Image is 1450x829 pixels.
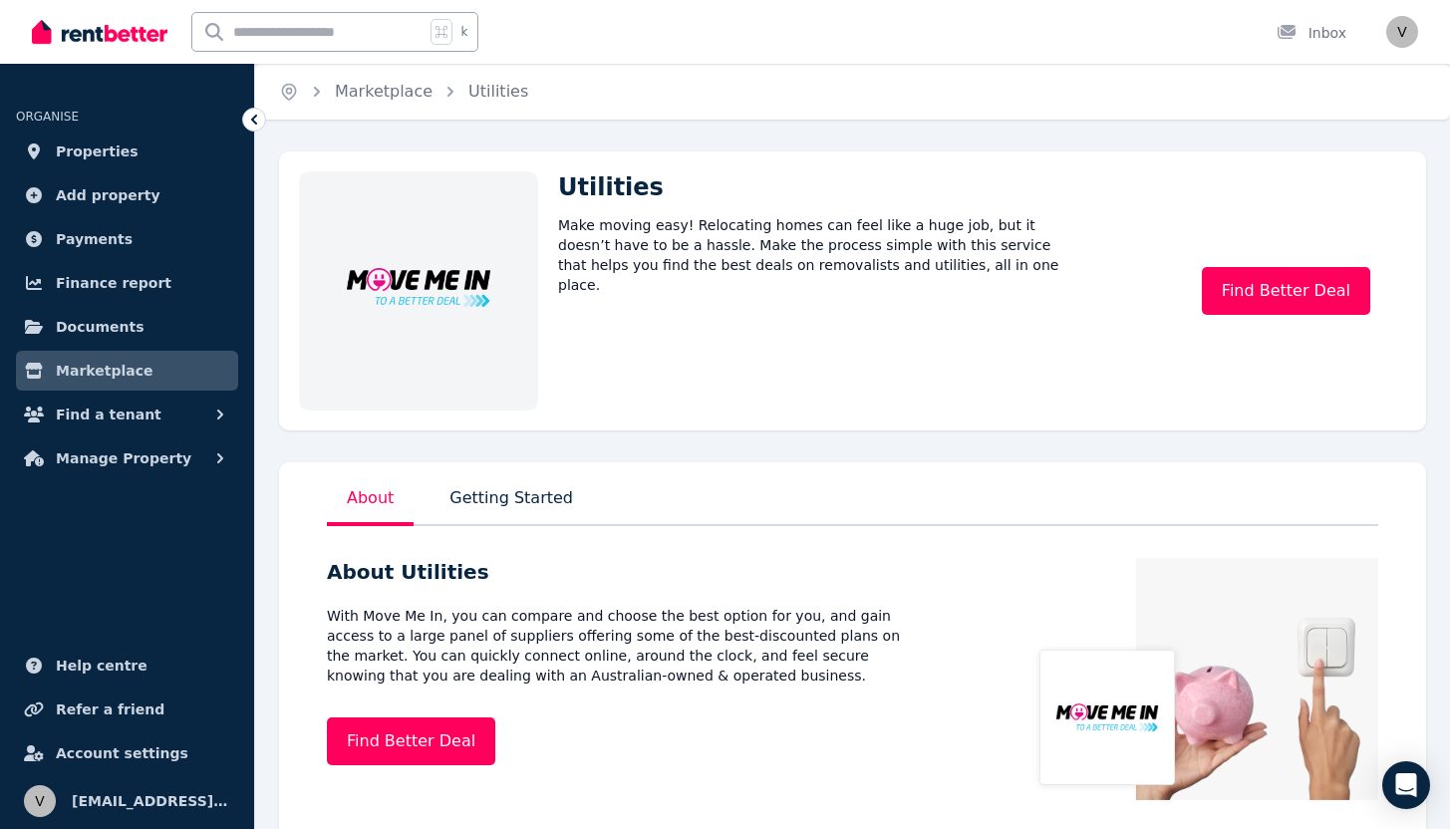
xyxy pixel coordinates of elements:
span: Payments [56,227,133,251]
img: RentBetter [32,17,167,47]
span: Documents [56,315,145,339]
nav: Breadcrumb [255,64,552,120]
p: With Move Me In, you can compare and choose the best option for you, and gain access to a large p... [327,606,901,686]
span: ORGANISE [16,110,79,124]
a: Find Better Deal [327,717,495,765]
button: Manage Property [16,438,238,478]
a: Documents [16,307,238,347]
span: Finance report [56,271,171,295]
span: Properties [56,139,139,163]
span: Refer a friend [56,697,164,721]
a: Properties [16,132,238,171]
div: Inbox [1277,23,1346,43]
span: Manage Property [56,446,191,470]
span: Marketplace [56,359,152,383]
a: Account settings [16,733,238,773]
h1: Utilities [558,171,1068,203]
a: Payments [16,219,238,259]
img: vinall.banga@gmail.com [24,785,56,817]
span: k [460,24,467,40]
span: [EMAIL_ADDRESS][DOMAIN_NAME] [72,789,230,813]
a: Marketplace [16,351,238,391]
span: Account settings [56,741,188,765]
h5: About Utilities [327,558,901,586]
p: About [327,482,414,526]
span: Add property [56,183,160,207]
img: vinall.banga@gmail.com [1386,16,1418,48]
a: Finance report [16,263,238,303]
a: Help centre [16,646,238,686]
a: Utilities [468,82,528,101]
span: Find a tenant [56,403,161,426]
div: Open Intercom Messenger [1382,761,1430,809]
a: Find Better Deal [1202,267,1370,315]
button: Find a tenant [16,395,238,434]
a: Marketplace [335,82,433,101]
img: Utilities [1027,558,1378,800]
span: Help centre [56,654,147,678]
p: Make moving easy! Relocating homes can feel like a huge job, but it doesn’t have to be a hassle. ... [558,215,1068,295]
a: Refer a friend [16,690,238,729]
p: Getting Started [445,482,577,526]
img: Utilities [347,268,490,307]
a: Add property [16,175,238,215]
